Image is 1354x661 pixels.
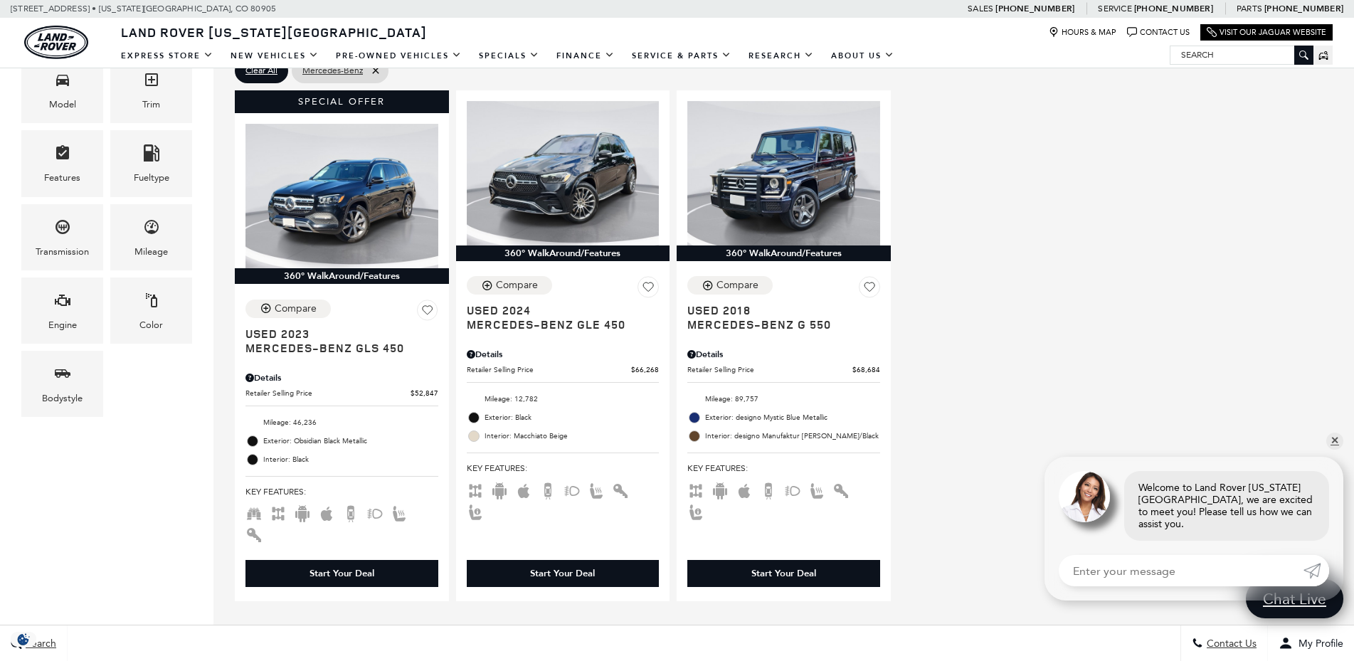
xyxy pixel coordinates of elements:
div: EngineEngine [21,277,103,344]
span: Heated Seats [808,485,825,495]
span: $66,268 [631,364,659,375]
span: Apple Car-Play [736,485,753,495]
span: Backup Camera [342,507,359,517]
span: Sales [968,4,993,14]
span: Keyless Entry [245,529,263,539]
a: Hours & Map [1049,27,1116,38]
span: Fueltype [143,141,160,170]
div: Start Your Deal [530,567,595,580]
span: Mercedes-Benz GLS 450 [245,341,428,355]
span: Mercedes-Benz G 550 [687,317,869,332]
div: Special Offer [235,90,449,113]
div: Start Your Deal [467,560,660,587]
a: EXPRESS STORE [112,43,222,68]
div: Start Your Deal [687,560,880,587]
div: BodystyleBodystyle [21,351,103,417]
a: Submit [1303,555,1329,586]
img: 2023 Mercedes-Benz GLS GLS 450 [245,124,438,268]
div: ColorColor [110,277,192,344]
div: 360° WalkAround/Features [235,268,449,284]
a: Pre-Owned Vehicles [327,43,470,68]
span: Heated Seats [588,485,605,495]
span: Parts [1237,4,1262,14]
div: TrimTrim [110,57,192,123]
span: Transmission [54,215,71,244]
a: Used 2023Mercedes-Benz GLS 450 [245,327,438,355]
li: Mileage: 46,236 [245,413,438,432]
div: Compare [275,302,317,315]
div: ModelModel [21,57,103,123]
span: Mileage [143,215,160,244]
span: Exterior: Obsidian Black Metallic [263,434,438,448]
div: Pricing Details - Mercedes-Benz G 550 [687,348,880,361]
a: Contact Us [1127,27,1190,38]
div: MileageMileage [110,204,192,270]
span: Memory Seats [467,506,484,516]
a: Visit Our Jaguar Website [1207,27,1326,38]
span: Retailer Selling Price [245,388,411,398]
span: Mercedes-Benz GLE 450 [467,317,649,332]
span: AWD [467,485,484,495]
div: Pricing Details - Mercedes-Benz GLS 450 [245,371,438,384]
span: Used 2024 [467,303,649,317]
span: Used 2023 [245,327,428,341]
span: Service [1098,4,1131,14]
span: Clear All [245,62,277,80]
span: $68,684 [852,364,880,375]
span: Key Features : [687,460,880,476]
a: Retailer Selling Price $52,847 [245,388,438,398]
span: Engine [54,288,71,317]
a: Retailer Selling Price $66,268 [467,364,660,375]
a: land-rover [24,26,88,59]
div: Model [49,97,76,112]
span: Apple Car-Play [515,485,532,495]
div: Bodystyle [42,391,83,406]
span: Color [143,288,160,317]
span: Key Features : [245,484,438,499]
button: Compare Vehicle [245,300,331,318]
span: Backup Camera [760,485,777,495]
span: AWD [687,485,704,495]
div: FueltypeFueltype [110,130,192,196]
a: Specials [470,43,548,68]
span: Third Row Seats [245,507,263,517]
input: Search [1170,46,1313,63]
span: Trim [143,68,160,97]
div: Transmission [36,244,89,260]
button: Save Vehicle [859,276,880,303]
span: $52,847 [411,388,438,398]
section: Click to Open Cookie Consent Modal [7,632,40,647]
span: Fog Lights [784,485,801,495]
a: Land Rover [US_STATE][GEOGRAPHIC_DATA] [112,23,435,41]
div: Trim [142,97,160,112]
span: Backup Camera [539,485,556,495]
span: Interior: Macchiato Beige [485,429,660,443]
a: Retailer Selling Price $68,684 [687,364,880,375]
span: Android Auto [712,485,729,495]
div: Start Your Deal [245,560,438,587]
img: Agent profile photo [1059,471,1110,522]
span: Fog Lights [564,485,581,495]
button: Compare Vehicle [687,276,773,295]
li: Mileage: 89,757 [687,390,880,408]
span: Heated Seats [391,507,408,517]
nav: Main Navigation [112,43,903,68]
span: Mercedes-Benz [302,62,363,80]
div: Compare [716,279,758,292]
div: Welcome to Land Rover [US_STATE][GEOGRAPHIC_DATA], we are excited to meet you! Please tell us how... [1124,471,1329,541]
a: Used 2024Mercedes-Benz GLE 450 [467,303,660,332]
a: [PHONE_NUMBER] [1134,3,1213,14]
div: Color [139,317,163,333]
div: 360° WalkAround/Features [456,245,670,261]
a: [PHONE_NUMBER] [1264,3,1343,14]
span: Interior: Black [263,453,438,467]
span: Model [54,68,71,97]
a: Finance [548,43,623,68]
span: Keyless Entry [832,485,850,495]
span: Features [54,141,71,170]
div: Features [44,170,80,186]
span: Bodystyle [54,361,71,391]
a: [STREET_ADDRESS] • [US_STATE][GEOGRAPHIC_DATA], CO 80905 [11,4,276,14]
a: [PHONE_NUMBER] [995,3,1074,14]
span: AWD [270,507,287,517]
